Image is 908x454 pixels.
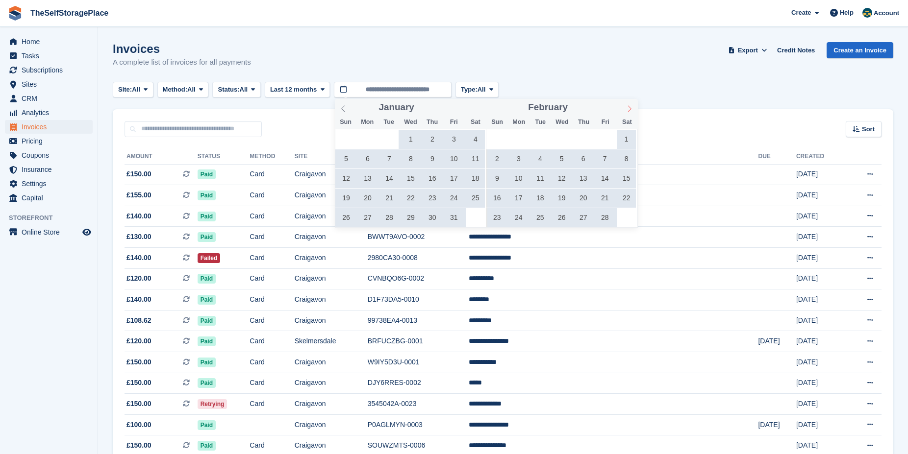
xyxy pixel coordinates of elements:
[126,378,151,388] span: £150.00
[113,57,251,68] p: A complete list of invoices for all payments
[22,148,80,162] span: Coupons
[250,185,294,206] td: Card
[118,85,132,95] span: Site:
[335,119,356,125] span: Sun
[401,169,420,188] span: January 15, 2025
[22,63,80,77] span: Subscriptions
[466,189,485,208] span: January 25, 2025
[5,120,93,134] a: menu
[551,119,573,125] span: Wed
[616,119,638,125] span: Sat
[466,130,485,149] span: January 4, 2025
[528,103,568,112] span: February
[400,119,421,125] span: Wed
[126,253,151,263] span: £140.00
[617,169,636,188] span: February 15, 2025
[423,149,442,168] span: January 9, 2025
[444,169,463,188] span: January 17, 2025
[595,119,616,125] span: Fri
[198,191,216,200] span: Paid
[368,227,469,248] td: BWWT9AVO-0002
[9,213,98,223] span: Storefront
[265,82,330,98] button: Last 12 months
[126,399,151,409] span: £150.00
[5,35,93,48] a: menu
[356,119,378,125] span: Mon
[758,149,796,165] th: Due
[379,189,399,208] span: January 21, 2025
[796,164,845,185] td: [DATE]
[379,169,399,188] span: January 14, 2025
[796,227,845,248] td: [DATE]
[530,189,550,208] span: February 18, 2025
[758,414,796,435] td: [DATE]
[250,164,294,185] td: Card
[5,106,93,119] a: menu
[198,232,216,242] span: Paid
[113,42,251,55] h1: Invoices
[552,149,571,168] span: February 5, 2025
[336,149,355,168] span: January 5, 2025
[486,119,508,125] span: Sun
[5,134,93,148] a: menu
[466,149,485,168] span: January 11, 2025
[250,248,294,269] td: Card
[401,149,420,168] span: January 8, 2025
[487,149,506,168] span: February 2, 2025
[574,149,593,168] span: February 6, 2025
[5,77,93,91] a: menu
[250,268,294,289] td: Card
[414,102,445,113] input: Year
[466,169,485,188] span: January 18, 2025
[198,358,216,367] span: Paid
[198,420,216,430] span: Paid
[552,208,571,227] span: February 26, 2025
[401,208,420,227] span: January 29, 2025
[26,5,112,21] a: TheSelfStoragePlace
[530,119,551,125] span: Tue
[125,149,198,165] th: Amount
[509,208,528,227] span: February 24, 2025
[126,357,151,367] span: £150.00
[22,77,80,91] span: Sites
[157,82,209,98] button: Method: All
[401,189,420,208] span: January 22, 2025
[22,35,80,48] span: Home
[218,85,239,95] span: Status:
[126,169,151,179] span: £150.00
[336,169,355,188] span: January 12, 2025
[796,149,845,165] th: Created
[198,295,216,305] span: Paid
[126,336,151,346] span: £120.00
[422,119,443,125] span: Thu
[250,310,294,331] td: Card
[827,42,893,58] a: Create an Invoice
[368,310,469,331] td: 99738EA4-0013
[509,149,528,168] span: February 3, 2025
[358,149,377,168] span: January 6, 2025
[250,206,294,227] td: Card
[22,177,80,191] span: Settings
[295,310,368,331] td: Craigavon
[530,149,550,168] span: February 4, 2025
[595,169,614,188] span: February 14, 2025
[126,232,151,242] span: £130.00
[796,310,845,331] td: [DATE]
[530,169,550,188] span: February 11, 2025
[295,227,368,248] td: Craigavon
[295,373,368,394] td: Craigavon
[198,441,216,451] span: Paid
[22,163,80,176] span: Insurance
[198,378,216,388] span: Paid
[444,149,463,168] span: January 10, 2025
[212,82,260,98] button: Status: All
[552,189,571,208] span: February 19, 2025
[336,189,355,208] span: January 19, 2025
[617,189,636,208] span: February 22, 2025
[22,225,80,239] span: Online Store
[796,414,845,435] td: [DATE]
[796,352,845,373] td: [DATE]
[295,394,368,415] td: Craigavon
[295,206,368,227] td: Craigavon
[198,149,250,165] th: Status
